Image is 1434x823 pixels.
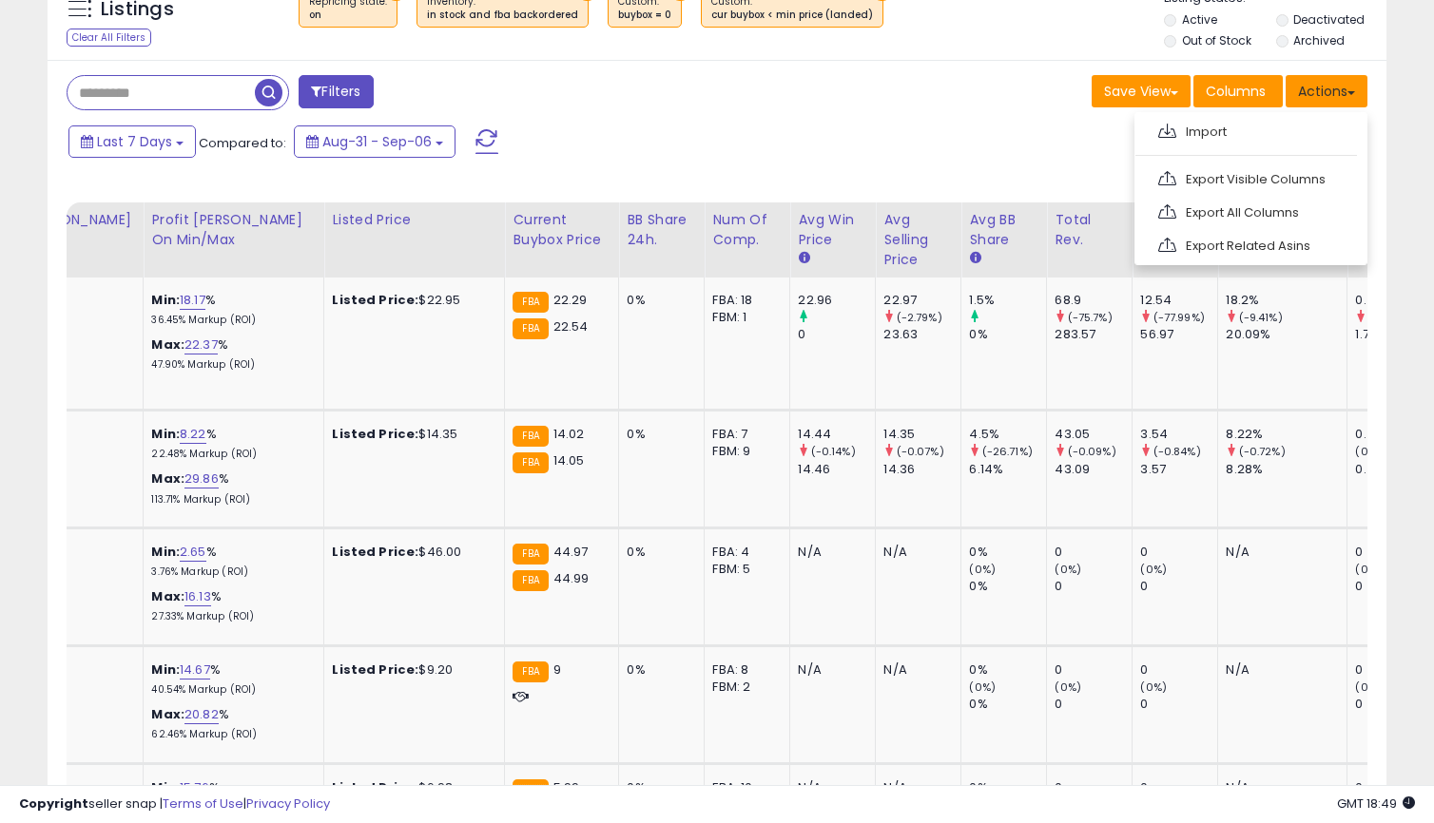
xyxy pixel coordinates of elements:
small: (0%) [969,679,996,695]
a: Import [1145,117,1353,146]
div: 22.96 [798,292,875,309]
small: Avg BB Share. [969,250,980,267]
small: (-0.09%) [1068,444,1116,459]
div: seller snap | | [19,795,330,813]
span: 44.99 [553,569,590,587]
div: 68.9 [1055,292,1132,309]
div: 14.35 [883,426,960,443]
b: Listed Price: [332,425,418,443]
div: [PERSON_NAME] [22,210,135,230]
div: % [151,544,309,579]
div: FBM: 9 [712,443,775,460]
small: (-26.71%) [982,444,1033,459]
b: Listed Price: [332,543,418,561]
small: (0%) [1055,562,1081,577]
div: 12.54 [1140,292,1217,309]
small: (0%) [969,562,996,577]
a: 22.37 [184,335,218,354]
small: FBA [513,544,548,565]
div: FBM: 5 [712,561,775,578]
div: FBM: 1 [712,309,775,326]
small: FBA [513,661,548,682]
p: 62.46% Markup (ROI) [151,728,309,741]
div: 0.43 [1355,426,1432,443]
div: % [151,588,309,623]
div: Avg Selling Price [883,210,953,270]
div: buybox = 0 [618,9,671,22]
div: 43.05 [1055,426,1132,443]
small: FBA [513,426,548,447]
div: 0.43 [1355,292,1432,309]
small: (0%) [1055,679,1081,695]
div: 6.14% [969,461,1046,478]
small: Avg Win Price. [798,250,809,267]
div: 0 [798,326,875,343]
div: 0% [969,696,1046,713]
span: Aug-31 - Sep-06 [322,132,432,151]
div: 0 [1355,544,1432,561]
div: 1.5% [969,292,1046,309]
span: 22.54 [553,317,589,335]
div: 0.43 [1355,461,1432,478]
b: Min: [151,425,180,443]
div: FBM: 2 [712,679,775,696]
small: (0%) [1355,679,1382,695]
small: (-9.41%) [1239,310,1283,325]
div: 283.57 [1055,326,1132,343]
div: $46.00 [332,544,490,561]
p: 36.45% Markup (ROI) [151,314,309,327]
div: 18.2% [1226,292,1347,309]
div: 0% [627,544,689,561]
small: FBA [513,292,548,313]
small: (-75.7%) [1068,310,1113,325]
div: Current Buybox Price [513,210,610,250]
th: The percentage added to the cost of goods (COGS) that forms the calculator for Min & Max prices. [144,202,324,278]
div: $14.35 [332,426,490,443]
div: 0% [627,292,689,309]
span: 14.05 [553,451,585,469]
div: Total Rev. [1055,210,1124,250]
div: 43.09 [1055,461,1132,478]
small: (-0.07%) [897,444,944,459]
small: FBA [513,318,548,339]
p: 27.33% Markup (ROI) [151,610,309,623]
div: 0 [1055,578,1132,595]
small: (0%) [1355,444,1382,459]
button: Last 7 Days [68,125,196,158]
p: 47.90% Markup (ROI) [151,358,309,372]
p: 3.76% Markup (ROI) [151,565,309,579]
div: 0 [1140,544,1217,561]
a: 29.86 [184,469,219,488]
b: Max: [151,587,184,605]
div: 22.97 [883,292,960,309]
div: 0% [627,661,689,679]
small: (-0.72%) [1239,444,1286,459]
small: FBA [513,570,548,591]
small: (0%) [1355,562,1382,577]
div: FBA: 8 [712,661,775,679]
a: Export Related Asins [1145,231,1353,260]
p: 22.48% Markup (ROI) [151,448,309,461]
div: % [151,426,309,461]
div: % [151,661,309,697]
div: N/A [1226,544,1332,561]
span: 44.97 [553,543,589,561]
div: 0 [1055,544,1132,561]
div: BB Share 24h. [627,210,696,250]
button: Actions [1286,75,1367,107]
div: 8.28% [1226,461,1347,478]
div: 0% [969,326,1046,343]
div: % [151,706,309,741]
a: 8.22 [180,425,206,444]
div: 23.63 [883,326,960,343]
div: 1.71 [1355,326,1432,343]
div: % [151,292,309,327]
div: 14.46 [798,461,875,478]
div: N/A [1226,661,1332,679]
small: (-2.79%) [897,310,942,325]
a: 20.82 [184,705,219,724]
small: FBA [513,452,548,473]
b: Max: [151,469,184,488]
small: (0%) [1140,562,1167,577]
label: Archived [1293,32,1345,48]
